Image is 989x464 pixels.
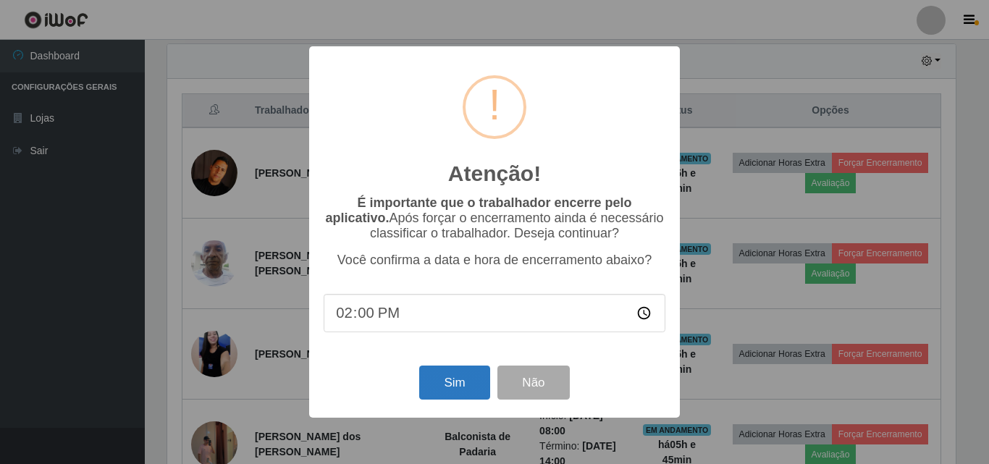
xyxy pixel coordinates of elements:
button: Não [497,366,569,400]
p: Após forçar o encerramento ainda é necessário classificar o trabalhador. Deseja continuar? [324,195,665,241]
p: Você confirma a data e hora de encerramento abaixo? [324,253,665,268]
button: Sim [419,366,489,400]
h2: Atenção! [448,161,541,187]
b: É importante que o trabalhador encerre pelo aplicativo. [325,195,631,225]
